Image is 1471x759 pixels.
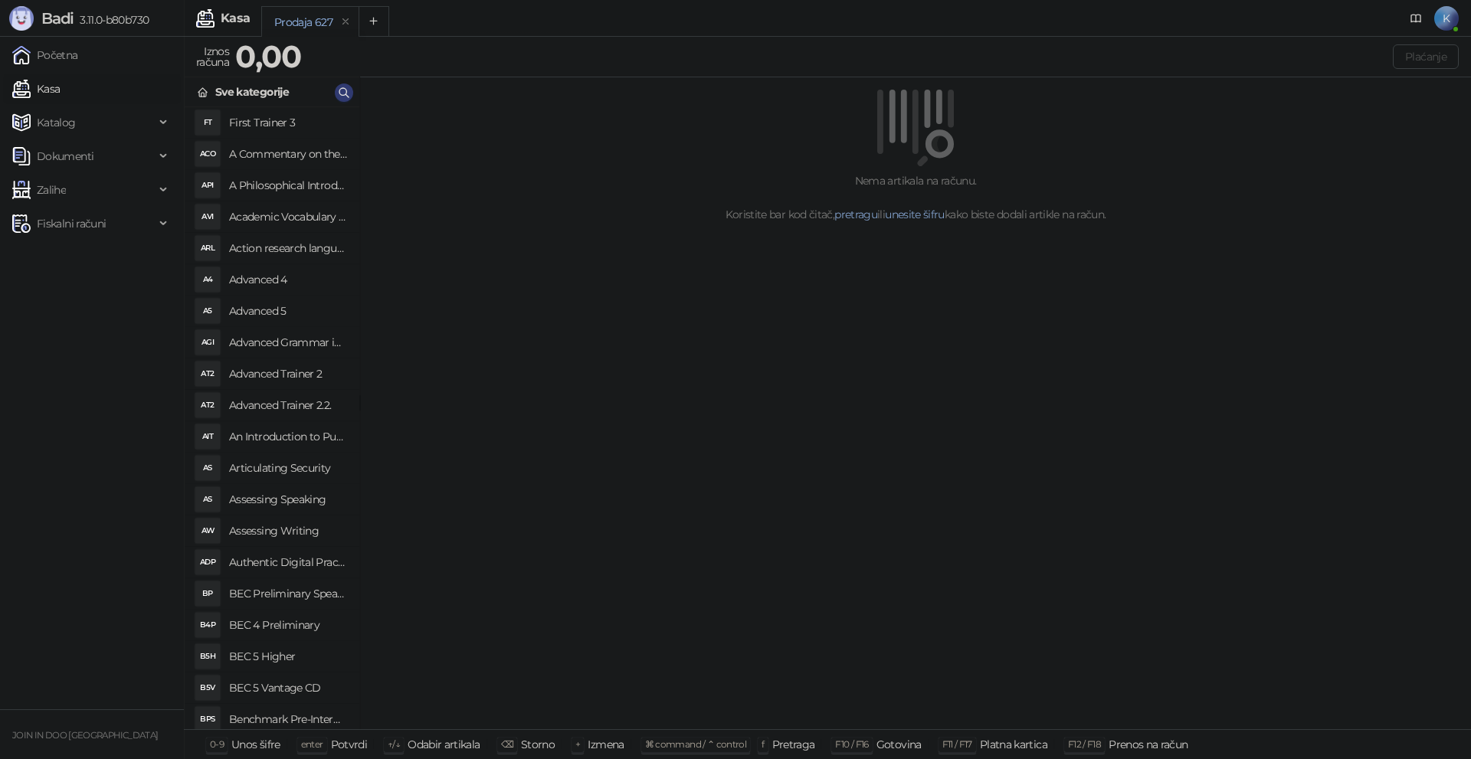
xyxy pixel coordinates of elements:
[1404,6,1428,31] a: Dokumentacija
[210,738,224,750] span: 0-9
[12,730,158,741] small: JOIN IN DOO [GEOGRAPHIC_DATA]
[229,676,347,700] h4: BEC 5 Vantage CD
[229,267,347,292] h4: Advanced 4
[229,519,347,543] h4: Assessing Writing
[195,330,220,355] div: AGI
[229,424,347,449] h4: An Introduction to Public International Law
[359,6,389,37] button: Add tab
[229,204,347,229] h4: Academic Vocabulary in Use
[185,107,359,729] div: grid
[215,83,289,100] div: Sve kategorije
[229,487,347,512] h4: Assessing Speaking
[195,487,220,512] div: AS
[41,9,74,28] span: Badi
[301,738,323,750] span: enter
[195,362,220,386] div: AT2
[835,738,868,750] span: F10 / F16
[229,142,347,166] h4: A Commentary on the International Convent on Civil and Political Rights
[195,299,220,323] div: A5
[74,13,149,27] span: 3.11.0-b80b730
[231,734,280,754] div: Unos šifre
[229,456,347,480] h4: Articulating Security
[195,519,220,543] div: AW
[12,40,78,70] a: Početna
[645,738,747,750] span: ⌘ command / ⌃ control
[37,175,66,205] span: Zalihe
[229,330,347,355] h4: Advanced Grammar in Use
[193,41,232,72] div: Iznos računa
[378,172,1453,223] div: Nema artikala na računu. Koristite bar kod čitač, ili kako biste dodali artikle na račun.
[195,644,220,669] div: B5H
[195,676,220,700] div: B5V
[229,110,347,135] h4: First Trainer 3
[501,738,513,750] span: ⌫
[195,142,220,166] div: ACO
[876,734,922,754] div: Gotovina
[195,424,220,449] div: AIT
[195,456,220,480] div: AS
[12,74,60,104] a: Kasa
[331,734,368,754] div: Potvrdi
[9,6,34,31] img: Logo
[762,738,764,750] span: f
[408,734,480,754] div: Odabir artikala
[195,173,220,198] div: API
[942,738,972,750] span: F11 / F17
[229,581,347,606] h4: BEC Preliminary Speaking Test
[229,299,347,323] h4: Advanced 5
[229,236,347,260] h4: Action research language teaching
[229,393,347,417] h4: Advanced Trainer 2.2.
[229,613,347,637] h4: BEC 4 Preliminary
[229,644,347,669] h4: BEC 5 Higher
[229,707,347,731] h4: Benchmark Pre-Intermediate SB
[229,550,347,574] h4: Authentic Digital Practice Tests, Static online 1ed
[195,393,220,417] div: AT2
[37,208,106,239] span: Fiskalni računi
[1393,44,1459,69] button: Plaćanje
[195,267,220,292] div: A4
[834,208,877,221] a: pretragu
[195,581,220,606] div: BP
[195,110,220,135] div: FT
[336,15,355,28] button: remove
[195,236,220,260] div: ARL
[1434,6,1459,31] span: K
[980,734,1047,754] div: Platna kartica
[388,738,400,750] span: ↑/↓
[37,141,93,172] span: Dokumenti
[195,550,220,574] div: ADP
[221,12,250,25] div: Kasa
[588,734,624,754] div: Izmena
[37,107,76,138] span: Katalog
[1068,738,1101,750] span: F12 / F18
[229,362,347,386] h4: Advanced Trainer 2
[575,738,580,750] span: +
[885,208,945,221] a: unesite šifru
[521,734,555,754] div: Storno
[274,14,333,31] div: Prodaja 627
[195,613,220,637] div: B4P
[229,173,347,198] h4: A Philosophical Introduction to Human Rights
[235,38,301,75] strong: 0,00
[1109,734,1188,754] div: Prenos na račun
[772,734,815,754] div: Pretraga
[195,707,220,731] div: BPS
[195,204,220,229] div: AVI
